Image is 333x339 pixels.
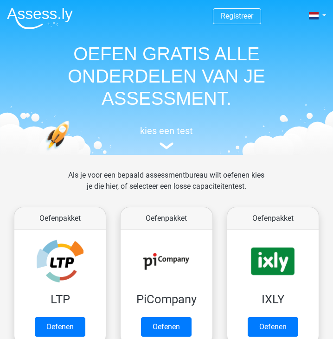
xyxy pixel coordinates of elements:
[7,125,326,136] h5: kies een test
[7,43,326,109] h1: OEFEN GRATIS ALLE ONDERDELEN VAN JE ASSESSMENT.
[7,7,73,29] img: Assessly
[248,317,298,337] a: Oefenen
[221,12,253,20] a: Registreer
[7,125,326,150] a: kies een test
[141,317,192,337] a: Oefenen
[60,170,273,203] div: Als je voor een bepaald assessmentbureau wilt oefenen kies je die hier, of selecteer een losse ca...
[35,317,85,337] a: Oefenen
[160,142,173,149] img: assessment
[45,121,96,183] img: oefenen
